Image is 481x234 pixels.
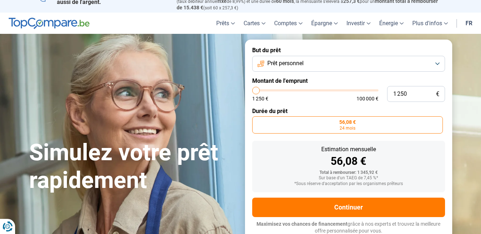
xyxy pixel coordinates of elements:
img: TopCompare [9,18,90,29]
span: 56,08 € [339,120,356,125]
div: Total à rembourser: 1 345,92 € [258,170,439,175]
button: Prêt personnel [252,56,445,72]
label: Durée du prêt [252,108,445,114]
span: Maximisez vos chances de financement [257,221,348,227]
span: Prêt personnel [267,59,304,67]
span: 1 250 € [252,96,268,101]
span: 24 mois [340,126,355,130]
div: Sur base d'un TAEG de 7,45 %* [258,176,439,181]
a: Cartes [239,13,270,34]
div: *Sous réserve d'acceptation par les organismes prêteurs [258,181,439,186]
a: fr [461,13,477,34]
button: Continuer [252,198,445,217]
a: Investir [342,13,375,34]
div: Estimation mensuelle [258,147,439,152]
label: But du prêt [252,47,445,54]
a: Prêts [212,13,239,34]
span: 100 000 € [357,96,378,101]
a: Plus d'infos [408,13,452,34]
a: Comptes [270,13,307,34]
h1: Simulez votre prêt rapidement [29,139,236,194]
a: Énergie [375,13,408,34]
label: Montant de l'emprunt [252,77,445,84]
span: € [436,91,439,97]
a: Épargne [307,13,342,34]
div: 56,08 € [258,156,439,167]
